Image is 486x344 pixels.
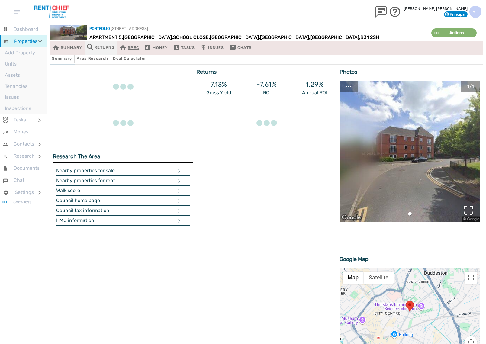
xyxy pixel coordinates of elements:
[343,272,364,284] button: Show street map
[75,55,111,65] a: Area Research
[340,255,369,263] label: Google Map
[119,44,139,52] a: Navigation Icon SpecSpec
[87,44,114,51] a: Navigation Icon ReturnsReturns
[14,38,37,44] span: Properties
[360,34,379,40] span: B31 2SH
[260,34,310,40] span: [GEOGRAPHIC_DATA] ,
[14,117,26,123] span: Tasks
[229,44,252,52] a: Navigation Icon ChatsChats
[111,26,148,31] label: [STREET_ADDRESS]
[56,196,170,206] td: Council home page
[119,44,139,52] div: Spec
[292,90,337,95] label: Annual ROI
[111,55,149,63] li: Deal Calculator
[434,32,439,34] img: Actions
[431,28,477,38] button: Actions dropdownbutton
[200,44,224,52] div: Issues
[200,44,224,52] a: Navigation Icon IssuesIssues
[2,166,12,172] img: menuicon_documents.89324e55.svg
[340,68,357,76] label: Photos
[53,153,100,161] label: Research The Area
[2,117,12,123] img: menuicon_tasks.a0df7327.svg
[50,55,75,65] a: Summary
[2,178,12,184] img: menuicon_chat.4b081347.svg
[56,215,170,225] td: HMO information
[2,189,14,196] img: menuicon_settings.27eae0af.svg
[2,153,12,159] img: menuicon_research.aa322991.svg
[229,44,237,51] img: Navigation Icon Chats
[144,44,168,52] div: Money
[144,44,152,51] img: Navigation Icon Money
[196,68,217,76] label: Returns
[2,201,13,203] img: menu_showall.29eb39c0.svg
[3,38,13,44] img: menuicon_properties.c996c173.svg
[173,44,195,52] div: Tasks
[446,12,465,17] span: Principal
[346,84,352,89] button: dropdownbutton
[38,191,40,195] img: ic_chevron_right_24px.0f4c0c35.svg
[52,44,82,52] div: Summary
[50,55,75,63] li: Summary
[14,10,20,14] img: 3gzNwCKohTBo4hQtAAAAABJRU5ErkJggg==
[123,34,173,40] span: [GEOGRAPHIC_DATA] ,
[56,166,170,176] td: Nearby properties for sale
[111,55,149,65] a: Deal Calculator
[431,28,477,37] button: ActionsActions
[15,189,34,195] span: Settings
[14,165,40,171] span: Documents
[173,44,195,52] a: Navigation Icon TasksTasks
[472,84,474,89] span: 1
[404,6,468,11] div: [PERSON_NAME] [PERSON_NAME]
[196,81,241,88] label: 7.13%
[56,205,170,215] td: Council tax information
[14,141,34,147] span: Contacts
[87,44,114,51] div: Returns
[229,44,252,52] div: Chats
[56,185,170,195] td: Walk score
[374,6,388,18] img: Chat
[457,199,480,222] button: Open Fullscreen
[52,44,82,52] a: Navigation Icon SummarySummary
[196,90,241,95] label: Gross Yield
[445,12,449,16] img: user_account.c50afb19.svg
[408,212,412,216] button: Go to Slide 1
[244,81,289,88] label: -7.61%
[14,26,38,32] span: Dashboard
[173,44,180,51] img: Navigation Icon Tasks
[14,129,29,135] span: Money
[38,40,42,42] img: ic_expand_more_24px.16e8bce9.svg
[2,141,12,147] img: menuicon_contacts.1fbc8e6f.svg
[469,6,481,18] div: R D
[75,55,111,63] li: Area Research
[388,7,402,17] img: Help
[469,84,472,89] span: /
[200,44,207,51] img: Navigation Icon Issues
[38,118,40,122] img: ic_chevron_right_24px.0f4c0c35.svg
[244,90,289,95] label: ROI
[38,155,40,158] img: ic_chevron_right_24px.0f4c0c35.svg
[38,143,40,146] img: ic_chevron_right_24px.0f4c0c35.svg
[467,84,469,89] span: 1
[210,34,260,40] span: [GEOGRAPHIC_DATA] ,
[52,44,60,51] img: Navigation Icon Summary
[310,34,360,40] span: [GEOGRAPHIC_DATA] ,
[119,44,127,51] img: Navigation Icon Spec
[144,44,168,52] a: Navigation Icon MoneyMoney
[14,177,24,183] span: Chat
[14,153,35,159] span: Research
[465,272,477,284] button: Toggle fullscreen view
[2,129,12,135] img: menuicon_financials.254faf8c.svg
[89,34,123,40] span: Apartment 5 ,
[56,175,170,185] td: Nearby properties for rent
[2,26,12,32] img: menuicon_dashboard.e3499f56.svg
[340,81,480,222] div: Go to Slide 1
[87,44,94,50] img: Navigation Icon Returns
[89,26,111,31] span: Portfolio
[292,81,337,88] label: 1.29%
[439,30,475,36] div: Actions
[354,212,466,216] div: Bullet Navigation
[173,34,210,40] span: School Close ,
[364,272,394,284] button: Show satellite imagery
